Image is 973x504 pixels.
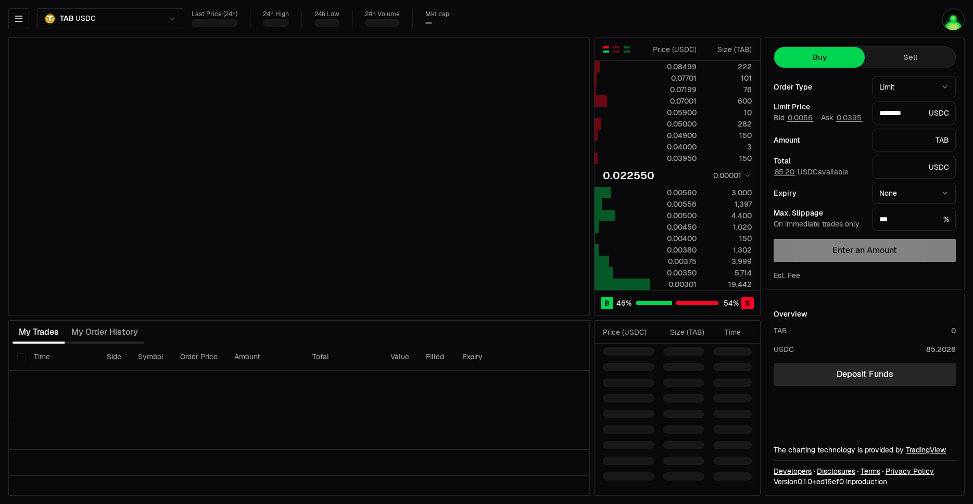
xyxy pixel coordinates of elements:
div: Price ( USDC ) [650,44,697,55]
div: Size ( TAB ) [663,327,704,337]
div: 0.00375 [650,256,697,267]
iframe: Financial Chart [9,38,589,316]
div: — [425,18,432,28]
th: Total [304,344,382,371]
a: TradingView [906,445,946,455]
a: Deposit Funds [774,363,956,386]
img: TAB.png [44,13,56,24]
div: 3,000 [705,187,752,198]
div: 3 [705,142,752,152]
button: 85.20 [774,168,795,176]
button: Show Buy and Sell Orders [602,45,610,54]
div: 0.00301 [650,279,697,289]
div: 76 [705,84,752,95]
th: Symbol [130,344,172,371]
div: 0.00380 [650,245,697,255]
button: 0.00001 [710,169,752,182]
span: B [604,298,610,308]
th: Expiry [454,344,524,371]
div: 1,020 [705,222,752,232]
div: Order Type [774,83,864,91]
span: USDC [75,14,95,23]
span: Ask [821,114,863,123]
div: 0.00350 [650,268,697,278]
div: Amount [774,136,864,144]
div: 0.022550 [603,168,654,183]
button: My Trades [12,322,65,343]
div: USDC [774,344,794,355]
div: Version 0.1.0 + in production [774,476,956,487]
div: Price ( USDC ) [603,327,654,337]
div: Expiry [774,190,864,197]
div: 0.00400 [650,233,697,244]
div: On immediate trades only [774,220,864,229]
div: USDC [873,156,956,179]
div: 0.00560 [650,187,697,198]
div: 5,714 [705,268,752,278]
img: YaYaYa [942,8,965,31]
a: Terms [861,466,880,476]
div: 0.00500 [650,210,697,221]
div: Overview [774,309,807,319]
button: Show Buy Orders Only [623,45,631,54]
div: 0.05000 [650,119,697,129]
div: 24h Low [314,10,339,18]
button: Sell [865,47,955,68]
button: Buy [774,47,865,68]
div: Time [713,327,741,337]
th: Side [98,344,130,371]
th: Order Price [172,344,226,371]
div: Limit Price [774,103,864,110]
div: 0.05900 [650,107,697,118]
div: 24h Volume [365,10,400,18]
button: My Order History [65,322,144,343]
div: 0.07701 [650,73,697,83]
div: 1,397 [705,199,752,209]
div: Est. Fee [774,270,800,281]
th: Time [26,344,98,371]
span: S [745,298,750,308]
div: 150 [705,233,752,244]
div: 0.00556 [650,199,697,209]
div: 24h High [263,10,289,18]
div: TAB [774,325,787,336]
div: 4,400 [705,210,752,221]
div: 150 [705,130,752,141]
div: 150 [705,153,752,163]
div: TAB [873,129,956,152]
div: 600 [705,96,752,106]
button: Show Sell Orders Only [612,45,621,54]
th: Amount [226,344,304,371]
div: 0 [951,325,956,336]
div: % [873,208,956,231]
button: Limit [873,77,956,97]
div: Max. Slippage [774,209,864,217]
span: Bid - [774,114,819,123]
a: Privacy Policy [886,466,934,476]
div: 0.07199 [650,84,697,95]
span: 46 % [616,298,631,308]
span: USDC available [774,167,849,177]
div: 222 [705,61,752,72]
div: 0.03950 [650,153,697,163]
div: 0.04000 [650,142,697,152]
div: 1,302 [705,245,752,255]
div: 0.07001 [650,96,697,106]
div: 3,999 [705,256,752,267]
a: Developers [774,466,812,476]
div: Total [774,157,864,165]
div: The charting technology is provided by [774,445,956,455]
span: 54 % [724,298,739,308]
div: Mkt cap [425,10,449,18]
button: 0.0056 [787,114,814,122]
button: Select all [17,353,26,361]
div: 10 [705,107,752,118]
th: Value [382,344,418,371]
div: Last Price (24h) [192,10,237,18]
div: 101 [705,73,752,83]
div: USDC [873,102,956,124]
button: 0.0395 [836,114,863,122]
div: Size ( TAB ) [705,44,752,55]
div: 0.04900 [650,130,697,141]
div: 85.2026 [926,344,956,355]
